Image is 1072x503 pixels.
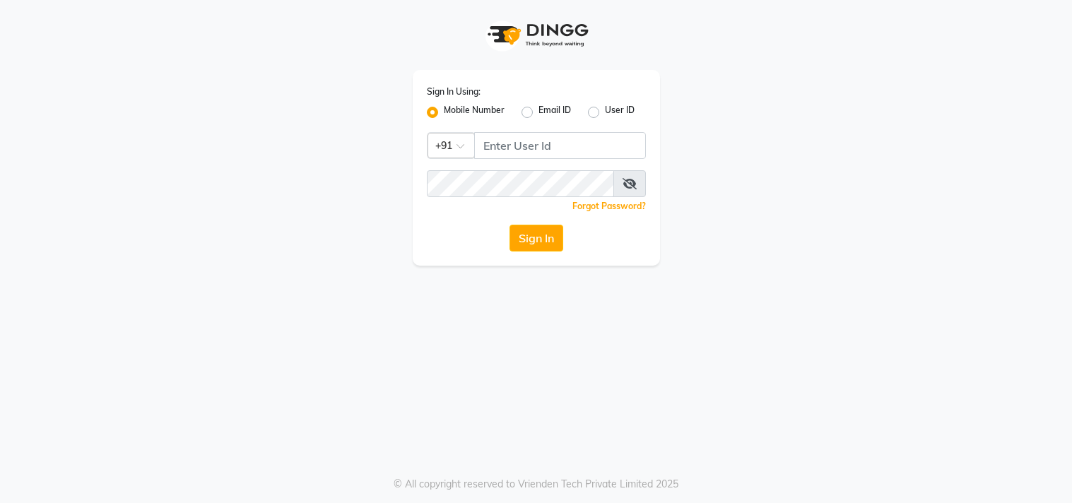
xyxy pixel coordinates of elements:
[538,104,571,121] label: Email ID
[572,201,646,211] a: Forgot Password?
[427,85,481,98] label: Sign In Using:
[427,170,614,197] input: Username
[605,104,635,121] label: User ID
[474,132,646,159] input: Username
[480,14,593,56] img: logo1.svg
[510,225,563,251] button: Sign In
[444,104,505,121] label: Mobile Number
